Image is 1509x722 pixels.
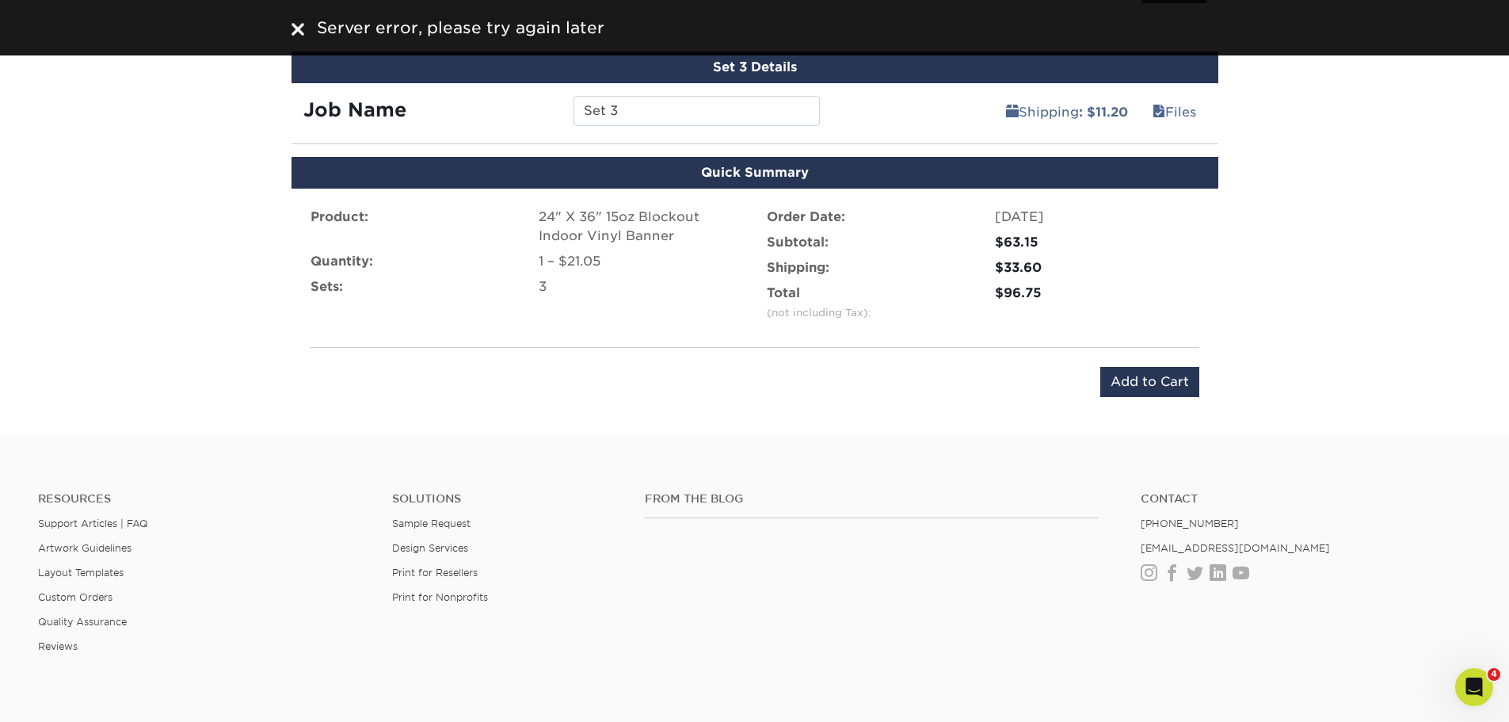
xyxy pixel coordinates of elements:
[645,492,1098,506] h4: From the Blog
[767,258,829,277] label: Shipping:
[1141,518,1239,529] a: [PHONE_NUMBER]
[1141,492,1471,506] a: Contact
[539,252,743,271] div: 1 – $21.05
[38,492,368,506] h4: Resources
[392,518,471,529] a: Sample Request
[539,277,743,296] div: 3
[392,542,468,554] a: Design Services
[1079,105,1128,120] b: : $11.20
[392,492,621,506] h4: Solutions
[392,591,488,603] a: Print for Nonprofits
[311,252,373,271] label: Quantity:
[38,640,78,652] a: Reviews
[1006,105,1019,120] span: shipping
[38,616,127,628] a: Quality Assurance
[995,284,1199,303] div: $96.75
[1488,668,1500,681] span: 4
[38,518,148,529] a: Support Articles | FAQ
[767,208,845,227] label: Order Date:
[767,233,829,252] label: Subtotal:
[995,258,1199,277] div: $33.60
[1455,668,1493,706] iframe: Intercom live chat
[1142,96,1206,128] a: Files
[1100,367,1199,397] input: Add to Cart
[1153,105,1165,120] span: files
[317,18,604,37] span: Server error, please try again later
[38,591,112,603] a: Custom Orders
[995,208,1199,227] div: [DATE]
[38,542,131,554] a: Artwork Guidelines
[38,567,124,579] a: Layout Templates
[311,277,343,296] label: Sets:
[767,307,871,319] small: (not including Tax):
[539,208,743,246] div: 24" X 36" 15oz Blockout Indoor Vinyl Banner
[303,98,406,121] strong: Job Name
[311,208,368,227] label: Product:
[292,23,304,36] img: close
[573,96,820,126] input: Enter a job name
[292,52,1218,83] div: Set 3 Details
[1141,542,1330,554] a: [EMAIL_ADDRESS][DOMAIN_NAME]
[995,233,1199,252] div: $63.15
[767,284,871,322] label: Total
[292,157,1218,189] div: Quick Summary
[996,96,1138,128] a: Shipping: $11.20
[392,567,478,579] a: Print for Resellers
